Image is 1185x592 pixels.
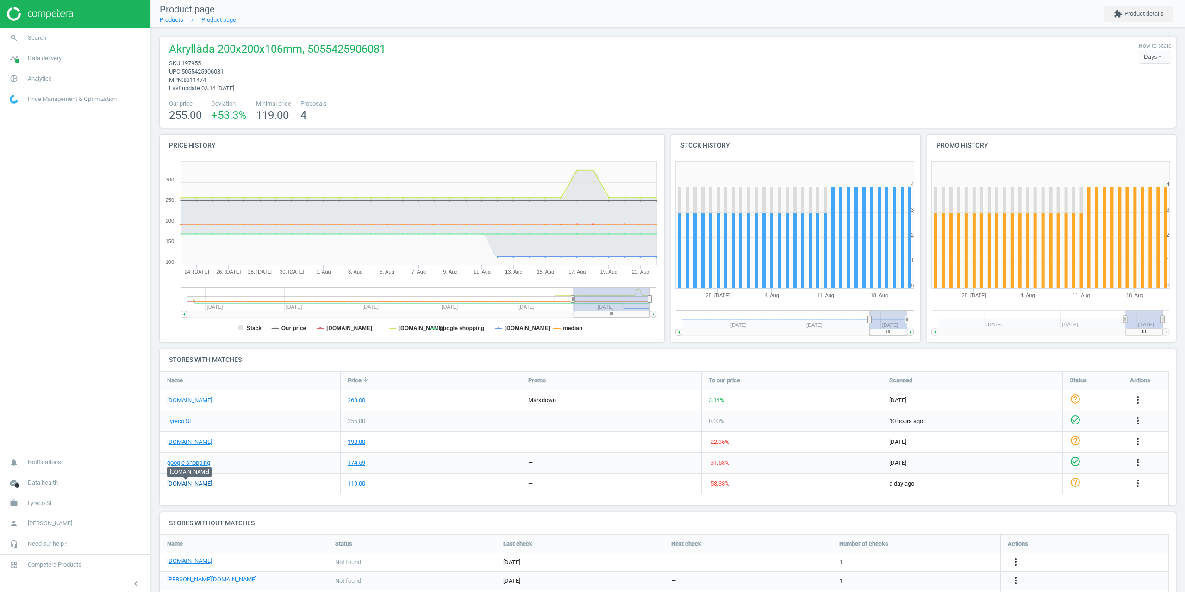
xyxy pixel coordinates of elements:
[503,558,657,567] span: [DATE]
[528,417,533,425] div: —
[166,218,174,224] text: 200
[169,68,181,75] span: upc :
[1166,181,1169,187] text: 4
[167,459,210,467] a: google shopping
[169,100,202,108] span: Our price
[167,467,212,477] div: [DOMAIN_NAME]
[671,540,701,548] span: Next check
[600,269,617,274] tspan: 19. Aug
[528,480,533,488] div: —
[709,418,724,424] span: 0.00 %
[1010,575,1021,587] button: more_vert
[839,540,888,548] span: Number of checks
[839,577,842,585] span: 1
[348,396,365,405] div: 263.00
[1020,293,1035,298] tspan: 4. Aug
[166,177,174,182] text: 300
[167,557,212,565] a: [DOMAIN_NAME]
[1070,414,1081,425] i: check_circle_outline
[166,259,174,265] text: 100
[28,561,81,569] span: Competera Products
[5,454,23,471] i: notifications
[28,458,61,467] span: Notifications
[709,438,730,445] span: -22.35 %
[160,349,1176,371] h4: Stores with matches
[28,479,58,487] span: Data health
[889,376,912,385] span: Scanned
[167,540,183,548] span: Name
[927,135,1176,156] h4: Promo history
[181,68,224,75] span: 5055425906081
[911,257,914,263] text: 1
[167,480,212,488] a: [DOMAIN_NAME]
[169,42,386,59] span: Akryllåda 200x200x106mm, 5055425906081
[5,70,23,87] i: pie_chart_outlined
[1010,556,1021,568] button: more_vert
[706,293,730,298] tspan: 28. [DATE]
[474,269,491,274] tspan: 11. Aug
[911,232,914,237] text: 2
[185,269,209,274] tspan: 24. [DATE]
[211,100,247,108] span: Deviation
[528,459,533,467] div: —
[1114,10,1122,18] i: extension
[335,558,361,567] span: Not found
[281,325,306,331] tspan: Our price
[348,269,362,274] tspan: 3. Aug
[1070,435,1081,446] i: help_outline
[671,558,676,567] span: —
[563,325,582,331] tspan: median
[412,269,426,274] tspan: 7. Aug
[443,269,457,274] tspan: 9. Aug
[28,54,62,62] span: Data delivery
[889,459,1055,467] span: [DATE]
[362,376,369,383] i: arrow_downward
[125,578,148,590] button: chevron_left
[839,558,842,567] span: 1
[1166,207,1169,212] text: 3
[28,34,46,42] span: Search
[348,376,362,385] span: Price
[503,577,657,585] span: [DATE]
[5,494,23,512] i: work
[439,325,484,331] tspan: google shopping
[528,376,546,385] span: Promo
[1010,556,1021,567] i: more_vert
[889,480,1055,488] span: a day ago
[167,376,183,385] span: Name
[1132,415,1143,426] i: more_vert
[7,7,73,21] img: ajHJNr6hYgQAAAAASUVORK5CYII=
[247,325,262,331] tspan: Stack
[505,269,522,274] tspan: 13. Aug
[911,207,914,212] text: 3
[709,459,730,466] span: -31.53 %
[889,438,1055,446] span: [DATE]
[1104,6,1173,22] button: extensionProduct details
[528,438,533,446] div: —
[300,109,306,122] span: 4
[568,269,586,274] tspan: 17. Aug
[1008,540,1028,548] span: Actions
[300,100,327,108] span: Proposals
[201,16,236,23] a: Product page
[131,578,142,589] i: chevron_left
[166,197,174,203] text: 250
[211,109,247,122] span: +53.3 %
[335,577,361,585] span: Not found
[1132,436,1143,448] button: more_vert
[348,459,365,467] div: 174.59
[765,293,779,298] tspan: 4. Aug
[911,283,914,288] text: 0
[1166,232,1169,237] text: 2
[28,519,72,528] span: [PERSON_NAME]
[348,438,365,446] div: 198.00
[326,325,372,331] tspan: [DOMAIN_NAME]
[1132,394,1143,406] button: more_vert
[167,575,256,584] a: [PERSON_NAME][DOMAIN_NAME]
[167,438,212,446] a: [DOMAIN_NAME]
[169,109,202,122] span: 255.00
[28,499,53,507] span: Lyreco SE
[1070,393,1081,405] i: help_outline
[1070,477,1081,488] i: help_outline
[256,100,291,108] span: Minimal price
